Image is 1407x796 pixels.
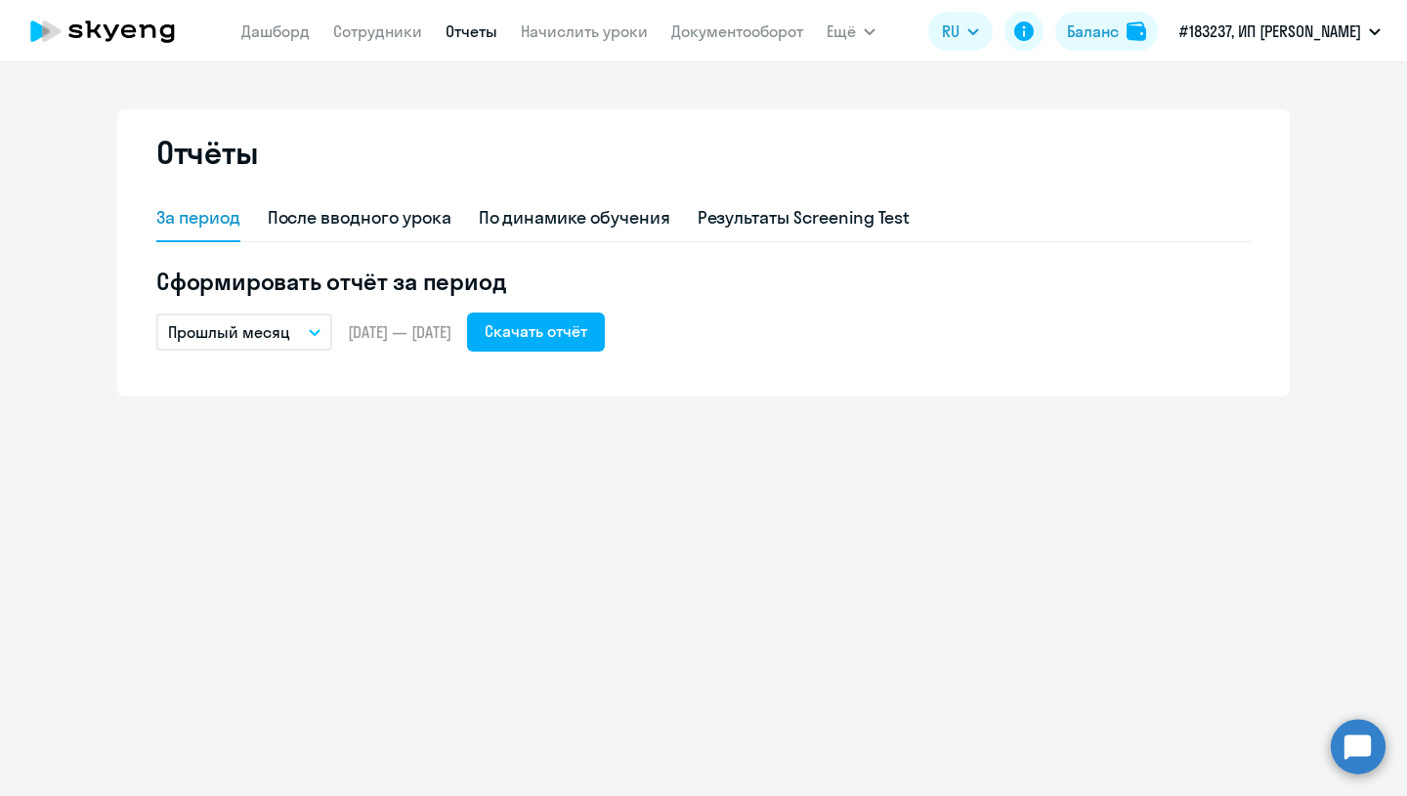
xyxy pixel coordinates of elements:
h5: Сформировать отчёт за период [156,266,1251,297]
img: balance [1127,21,1146,41]
span: RU [942,20,959,43]
button: Балансbalance [1055,12,1158,51]
div: Результаты Screening Test [698,205,911,230]
button: Скачать отчёт [467,313,605,352]
p: #183237, ИП [PERSON_NAME] [1179,20,1361,43]
span: [DATE] — [DATE] [348,321,451,343]
div: Баланс [1067,20,1119,43]
p: Прошлый месяц [168,320,290,344]
a: Дашборд [241,21,310,41]
button: #183237, ИП [PERSON_NAME] [1170,8,1390,55]
div: После вводного урока [268,205,451,230]
a: Отчеты [446,21,497,41]
h2: Отчёты [156,133,258,172]
button: Прошлый месяц [156,314,332,351]
div: Скачать отчёт [485,319,587,343]
a: Документооборот [671,21,803,41]
button: RU [928,12,993,51]
div: За период [156,205,240,230]
div: По динамике обучения [479,205,670,230]
span: Ещё [827,20,856,43]
a: Сотрудники [333,21,422,41]
a: Начислить уроки [521,21,648,41]
button: Ещё [827,12,875,51]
